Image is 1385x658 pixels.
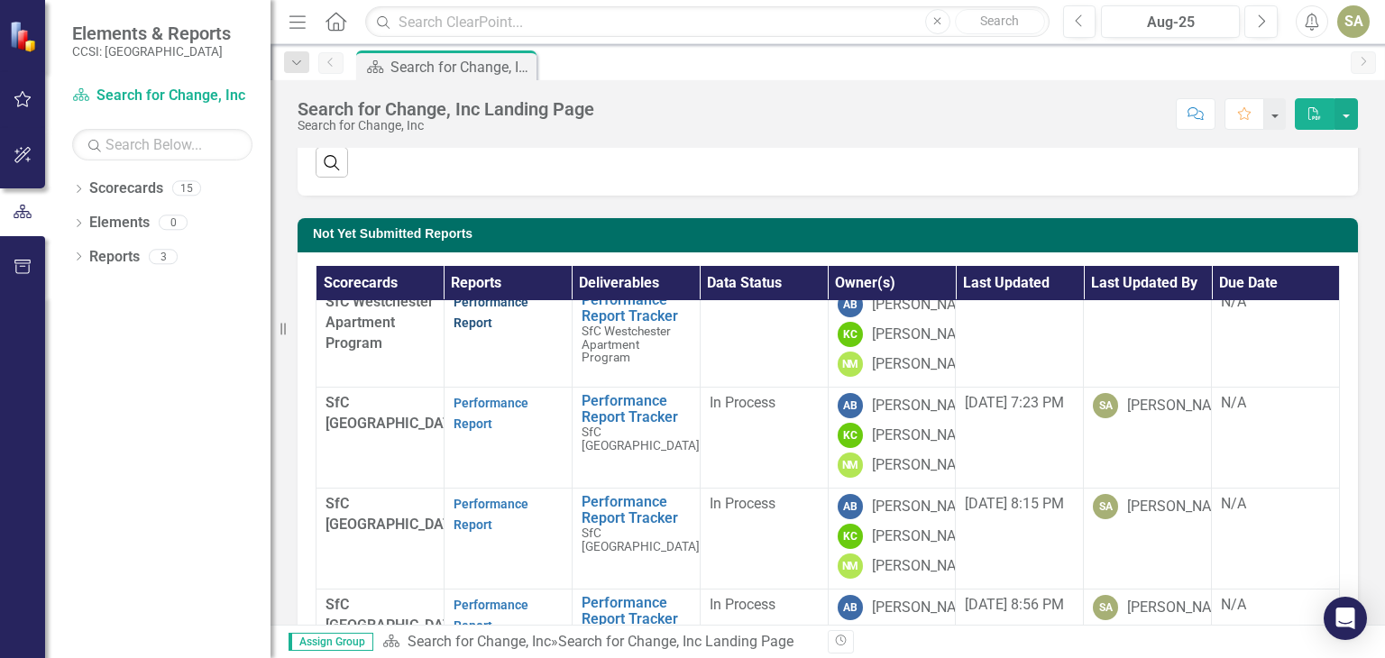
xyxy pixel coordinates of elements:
a: Reports [89,247,140,268]
a: Performance Report Tracker [582,494,700,525]
a: Search for Change, Inc [408,633,551,650]
a: Search for Change, Inc [72,86,252,106]
span: Assign Group [289,633,373,651]
td: Double-Click to Edit Right Click for Context Menu [572,388,700,489]
span: In Process [710,495,775,512]
div: N/A [1221,292,1330,313]
div: AB [838,393,863,418]
span: Search [980,14,1019,28]
div: 0 [159,215,188,231]
a: Performance Report Tracker [582,595,700,626]
td: Double-Click to Edit Right Click for Context Menu [572,489,700,589]
div: Open Intercom Messenger [1324,597,1367,640]
div: NM [838,553,863,579]
a: Scorecards [89,178,163,199]
span: SfC [GEOGRAPHIC_DATA] [326,596,464,634]
span: In Process [710,394,775,411]
span: Elements & Reports [72,23,231,44]
div: [PERSON_NAME] [1127,396,1235,416]
div: Aug-25 [1107,12,1234,33]
a: Performance Report [454,396,528,431]
div: SA [1093,595,1118,620]
a: Performance Report Tracker [582,292,691,324]
div: [PERSON_NAME] [1127,497,1235,517]
div: [DATE] 8:15 PM [965,494,1074,515]
div: [DATE] 8:56 PM [965,595,1074,616]
div: 15 [172,181,201,196]
div: [DATE] 7:23 PM [965,393,1074,414]
div: [PERSON_NAME] [872,556,980,577]
button: Search [955,9,1045,34]
div: [PERSON_NAME] [872,354,980,375]
div: NM [838,352,863,377]
td: Double-Click to Edit [700,287,828,388]
input: Search ClearPoint... [365,6,1049,38]
div: AB [838,595,863,620]
a: Elements [89,213,150,233]
div: [PERSON_NAME] [872,425,980,446]
div: [PERSON_NAME] [872,324,980,345]
div: [PERSON_NAME] [872,295,980,315]
td: Double-Click to Edit [700,388,828,489]
a: Performance Report [454,497,528,532]
div: 3 [149,249,178,264]
div: Search for Change, Inc Landing Page [298,99,594,119]
div: [PERSON_NAME] [872,455,980,476]
div: SA [1093,393,1118,418]
div: Search for Change, Inc [298,119,594,133]
div: KC [838,322,863,347]
td: Double-Click to Edit Right Click for Context Menu [572,287,700,388]
h3: Not Yet Submitted Reports [313,227,1349,241]
span: In Process [710,596,775,613]
button: Aug-25 [1101,5,1240,38]
span: SfC [GEOGRAPHIC_DATA] [326,394,464,432]
div: N/A [1221,494,1330,515]
div: SA [1093,494,1118,519]
a: Performance Report [454,598,528,633]
span: SfC Westchester Apartment Program [582,324,671,365]
td: Double-Click to Edit [700,489,828,589]
span: SfC [GEOGRAPHIC_DATA] [582,525,700,553]
div: AB [838,494,863,519]
div: [PERSON_NAME] [1127,598,1235,618]
span: SfC [GEOGRAPHIC_DATA] [326,495,464,533]
div: N/A [1221,393,1330,414]
div: [PERSON_NAME] [872,598,980,618]
div: AB [838,292,863,317]
span: SfC Westchester Apartment Program [326,293,434,352]
div: » [382,632,814,653]
button: SA [1337,5,1370,38]
div: KC [838,524,863,549]
div: Search for Change, Inc Landing Page [558,633,793,650]
div: Search for Change, Inc Landing Page [390,56,532,78]
img: ClearPoint Strategy [9,21,41,52]
div: [PERSON_NAME] [872,526,980,547]
span: SfC [GEOGRAPHIC_DATA] [582,425,700,452]
div: [PERSON_NAME] [872,497,980,517]
a: Performance Report Tracker [582,393,700,425]
div: [PERSON_NAME] [872,396,980,416]
div: NM [838,452,863,478]
small: CCSI: [GEOGRAPHIC_DATA] [72,44,231,59]
div: N/A [1221,595,1330,616]
div: KC [838,423,863,448]
input: Search Below... [72,129,252,160]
